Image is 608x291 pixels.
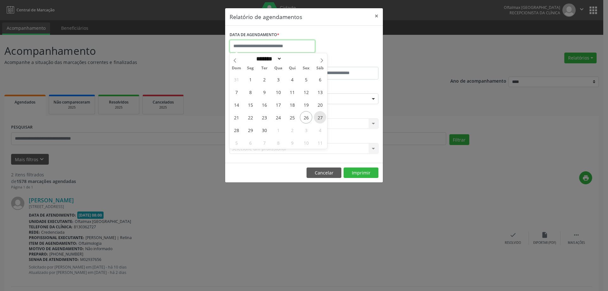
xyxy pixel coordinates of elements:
span: Setembro 28, 2025 [230,124,243,136]
span: Setembro 13, 2025 [314,86,326,98]
span: Sex [299,66,313,70]
span: Setembro 9, 2025 [258,86,270,98]
span: Setembro 25, 2025 [286,111,298,123]
h5: Relatório de agendamentos [230,13,302,21]
button: Close [370,8,383,24]
span: Setembro 21, 2025 [230,111,243,123]
span: Setembro 2, 2025 [258,73,270,85]
span: Setembro 14, 2025 [230,98,243,111]
span: Qui [285,66,299,70]
span: Setembro 1, 2025 [244,73,256,85]
span: Setembro 24, 2025 [272,111,284,123]
button: Cancelar [307,168,341,178]
span: Qua [271,66,285,70]
span: Outubro 1, 2025 [272,124,284,136]
span: Setembro 22, 2025 [244,111,256,123]
button: Imprimir [344,168,378,178]
span: Outubro 9, 2025 [286,136,298,149]
span: Setembro 16, 2025 [258,98,270,111]
span: Setembro 4, 2025 [286,73,298,85]
span: Outubro 10, 2025 [300,136,312,149]
span: Setembro 27, 2025 [314,111,326,123]
label: ATÉ [306,57,378,67]
span: Setembro 12, 2025 [300,86,312,98]
input: Year [282,55,303,62]
span: Setembro 18, 2025 [286,98,298,111]
span: Outubro 6, 2025 [244,136,256,149]
span: Setembro 29, 2025 [244,124,256,136]
span: Setembro 11, 2025 [286,86,298,98]
span: Outubro 4, 2025 [314,124,326,136]
span: Setembro 7, 2025 [230,86,243,98]
span: Setembro 15, 2025 [244,98,256,111]
span: Outubro 3, 2025 [300,124,312,136]
span: Setembro 26, 2025 [300,111,312,123]
span: Setembro 19, 2025 [300,98,312,111]
span: Setembro 10, 2025 [272,86,284,98]
label: DATA DE AGENDAMENTO [230,30,279,40]
span: Sáb [313,66,327,70]
span: Agosto 31, 2025 [230,73,243,85]
span: Outubro 2, 2025 [286,124,298,136]
span: Seg [244,66,257,70]
span: Setembro 6, 2025 [314,73,326,85]
span: Dom [230,66,244,70]
span: Setembro 30, 2025 [258,124,270,136]
span: Outubro 5, 2025 [230,136,243,149]
span: Setembro 5, 2025 [300,73,312,85]
span: Ter [257,66,271,70]
span: Setembro 17, 2025 [272,98,284,111]
span: Setembro 8, 2025 [244,86,256,98]
select: Month [254,55,282,62]
span: Outubro 11, 2025 [314,136,326,149]
span: Setembro 20, 2025 [314,98,326,111]
span: Outubro 7, 2025 [258,136,270,149]
span: Setembro 23, 2025 [258,111,270,123]
span: Setembro 3, 2025 [272,73,284,85]
span: Outubro 8, 2025 [272,136,284,149]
